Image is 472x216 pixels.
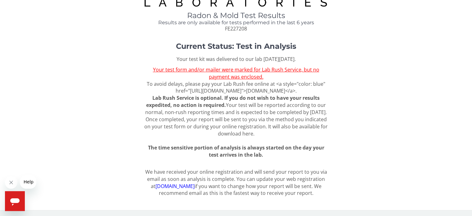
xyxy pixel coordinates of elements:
[155,183,194,190] a: [DOMAIN_NAME]
[5,176,17,189] iframe: Close message
[153,66,319,80] u: Your test form and/or mailer were marked for Lab Rush Service, but no payment was enclosed.
[5,191,25,211] iframe: Button to launch messaging window
[143,11,328,20] h1: Radon & Mold Test Results
[143,20,328,25] h4: Results are only available for tests performed in the last 6 years
[146,94,320,108] strong: Lab Rush Service is optional. If you do not wish to have your results expedited, no action is req...
[20,175,36,189] iframe: Message from company
[148,144,324,158] span: The time sensitive portion of analysis is always started on the day your test arrives in the lab.
[144,66,328,137] span: To avoid delays, please pay your Lab Rush fee online at <a style="color: blue" href="[URL][DOMAIN...
[143,56,328,63] p: Your test kit was delivered to our lab [DATE][DATE].
[225,25,247,32] span: FE227208
[143,168,328,197] p: We have received your online registration and will send your report to you via email as soon as a...
[176,42,296,51] strong: Current Status: Test in Analysis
